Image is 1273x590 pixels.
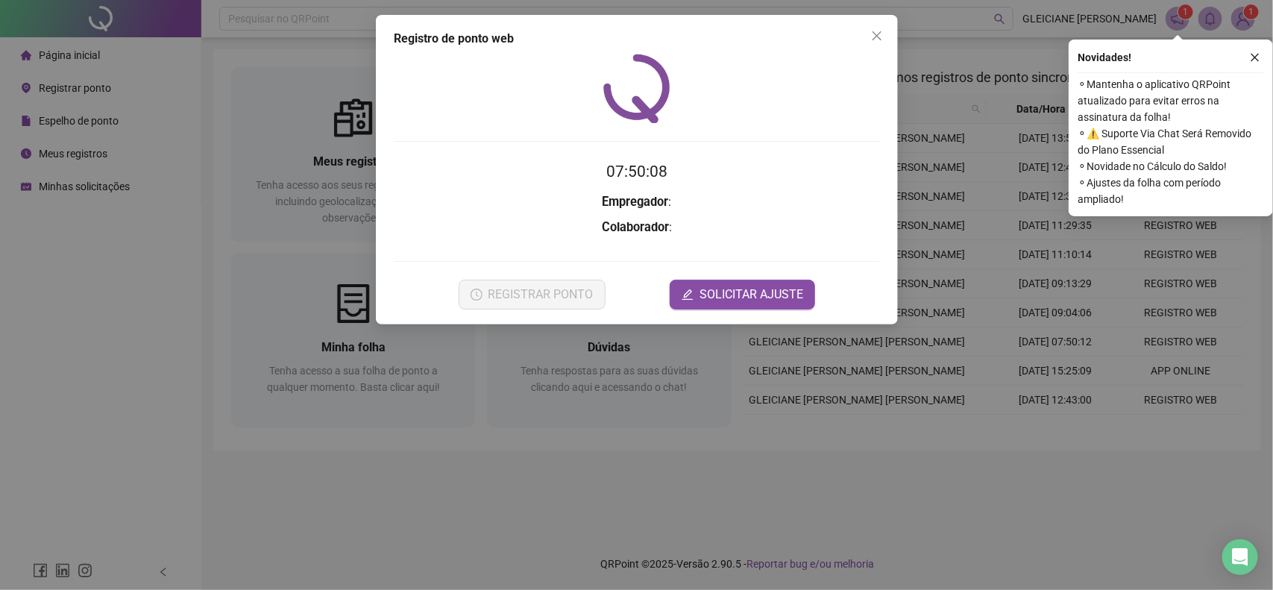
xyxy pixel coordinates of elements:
button: Close [865,24,889,48]
div: Open Intercom Messenger [1222,539,1258,575]
strong: Empregador [602,195,668,209]
div: Registro de ponto web [394,30,880,48]
span: ⚬ Ajustes da folha com período ampliado! [1078,175,1264,207]
img: QRPoint [603,54,670,123]
h3: : [394,218,880,237]
span: ⚬ ⚠️ Suporte Via Chat Será Removido do Plano Essencial [1078,125,1264,158]
button: editSOLICITAR AJUSTE [670,280,815,310]
span: ⚬ Mantenha o aplicativo QRPoint atualizado para evitar erros na assinatura da folha! [1078,76,1264,125]
h3: : [394,192,880,212]
strong: Colaborador [602,220,669,234]
span: close [871,30,883,42]
time: 07:50:08 [606,163,667,181]
button: REGISTRAR PONTO [458,280,605,310]
span: ⚬ Novidade no Cálculo do Saldo! [1078,158,1264,175]
span: SOLICITAR AJUSTE [700,286,803,304]
span: Novidades ! [1078,49,1131,66]
span: edit [682,289,694,301]
span: close [1250,52,1260,63]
